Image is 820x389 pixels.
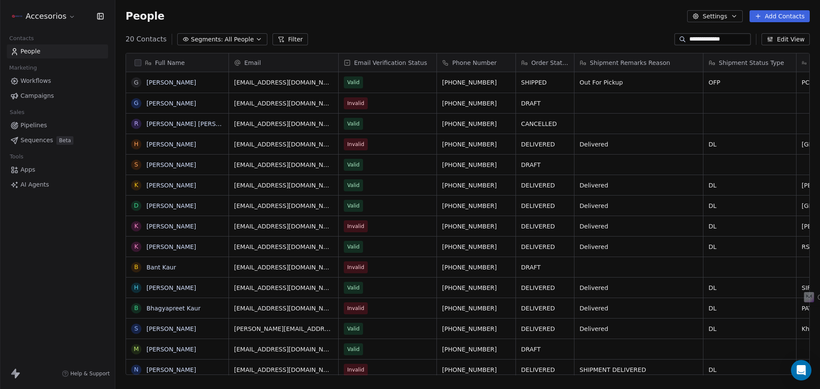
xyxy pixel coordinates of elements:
[791,360,811,380] div: Open Intercom Messenger
[347,243,360,251] span: Valid
[234,181,333,190] span: [EMAIL_ADDRESS][DOMAIN_NAME]
[347,78,360,87] span: Valid
[442,181,510,190] span: [PHONE_NUMBER]
[442,222,510,231] span: [PHONE_NUMBER]
[574,53,703,72] div: Shipment Remarks Reason
[146,243,196,250] a: [PERSON_NAME]
[580,284,698,292] span: Delivered
[442,99,510,108] span: [PHONE_NUMBER]
[234,202,333,210] span: [EMAIL_ADDRESS][DOMAIN_NAME]
[234,284,333,292] span: [EMAIL_ADDRESS][DOMAIN_NAME]
[347,284,360,292] span: Valid
[134,181,138,190] div: K
[234,140,333,149] span: [EMAIL_ADDRESS][DOMAIN_NAME]
[7,118,108,132] a: Pipelines
[146,223,196,230] a: [PERSON_NAME]
[134,365,138,374] div: N
[7,44,108,58] a: People
[146,325,196,332] a: [PERSON_NAME]
[521,78,569,87] span: SHIPPED
[20,136,53,145] span: Sequences
[709,140,791,149] span: DL
[590,58,670,67] span: Shipment Remarks Reason
[7,74,108,88] a: Workflows
[20,180,49,189] span: AI Agents
[234,161,333,169] span: [EMAIL_ADDRESS][DOMAIN_NAME]
[354,58,427,67] span: Email Verification Status
[347,202,360,210] span: Valid
[442,284,510,292] span: [PHONE_NUMBER]
[709,304,791,313] span: DL
[6,61,41,74] span: Marketing
[521,181,569,190] span: DELIVERED
[709,366,791,374] span: DL
[521,304,569,313] span: DELIVERED
[146,284,196,291] a: [PERSON_NAME]
[580,140,698,149] span: Delivered
[6,106,28,119] span: Sales
[442,161,510,169] span: [PHONE_NUMBER]
[7,89,108,103] a: Campaigns
[347,161,360,169] span: Valid
[225,35,254,44] span: All People
[442,78,510,87] span: [PHONE_NUMBER]
[709,202,791,210] span: DL
[146,182,196,189] a: [PERSON_NAME]
[20,121,47,130] span: Pipelines
[709,78,791,87] span: OFP
[580,202,698,210] span: Delivered
[126,10,164,23] span: People
[244,58,261,67] span: Email
[56,136,73,145] span: Beta
[134,78,139,87] div: G
[347,222,364,231] span: Invalid
[146,305,200,312] a: Bhagyapreet Kaur
[7,178,108,192] a: AI Agents
[442,140,510,149] span: [PHONE_NUMBER]
[347,263,364,272] span: Invalid
[234,78,333,87] span: [EMAIL_ADDRESS][DOMAIN_NAME]
[709,243,791,251] span: DL
[146,161,196,168] a: [PERSON_NAME]
[134,201,139,210] div: D
[580,78,698,87] span: Out For Pickup
[521,284,569,292] span: DELIVERED
[126,53,228,72] div: Full Name
[452,58,497,67] span: Phone Number
[10,9,77,23] button: Accesorios
[272,33,308,45] button: Filter
[234,304,333,313] span: [EMAIL_ADDRESS][DOMAIN_NAME]
[347,99,364,108] span: Invalid
[521,99,569,108] span: DRAFT
[20,165,35,174] span: Apps
[521,263,569,272] span: DRAFT
[442,325,510,333] span: [PHONE_NUMBER]
[20,47,41,56] span: People
[134,242,138,251] div: K
[347,366,364,374] span: Invalid
[709,325,791,333] span: DL
[580,181,698,190] span: Delivered
[229,53,338,72] div: Email
[6,32,38,45] span: Contacts
[126,34,167,44] span: 20 Contacts
[234,222,333,231] span: [EMAIL_ADDRESS][DOMAIN_NAME]
[580,243,698,251] span: Delivered
[521,202,569,210] span: DELIVERED
[146,141,196,148] a: [PERSON_NAME]
[146,202,196,209] a: [PERSON_NAME]
[580,325,698,333] span: Delivered
[709,222,791,231] span: DL
[442,243,510,251] span: [PHONE_NUMBER]
[146,79,196,86] a: [PERSON_NAME]
[719,58,784,67] span: Shipment Status Type
[146,366,196,373] a: [PERSON_NAME]
[6,150,27,163] span: Tools
[234,243,333,251] span: [EMAIL_ADDRESS][DOMAIN_NAME]
[134,222,138,231] div: K
[521,222,569,231] span: DELIVERED
[347,120,360,128] span: Valid
[234,263,333,272] span: [EMAIL_ADDRESS][DOMAIN_NAME]
[146,346,196,353] a: [PERSON_NAME]
[20,91,54,100] span: Campaigns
